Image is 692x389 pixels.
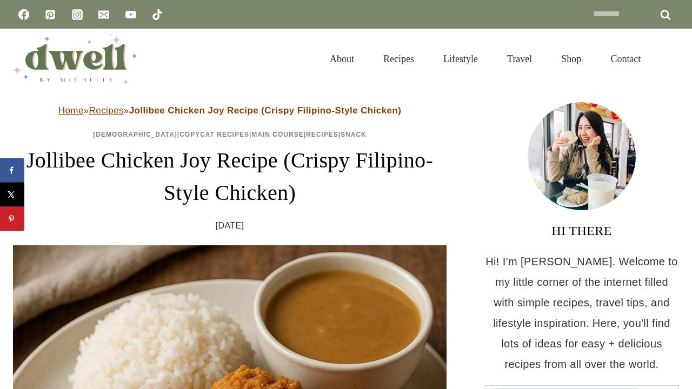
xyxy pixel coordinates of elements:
time: [DATE] [216,218,244,234]
a: Instagram [66,4,88,25]
a: Lifestyle [429,40,493,78]
span: | | | | [93,131,367,138]
a: YouTube [120,4,142,25]
a: Recipes [89,105,124,116]
a: Shop [547,40,596,78]
a: [DEMOGRAPHIC_DATA] [93,131,177,138]
a: Snack [341,131,367,138]
a: Copycat Recipes [179,131,249,138]
a: Travel [493,40,547,78]
a: TikTok [147,4,168,25]
nav: Primary Navigation [315,40,655,78]
span: » » [58,105,401,116]
a: Recipes [369,40,429,78]
strong: Jollibee Chicken Joy Recipe (Crispy Filipino-Style Chicken) [129,105,402,116]
a: Pinterest [39,4,61,25]
a: Recipes [306,131,338,138]
a: Main Course [251,131,303,138]
a: Email [93,4,115,25]
h1: Jollibee Chicken Joy Recipe (Crispy Filipino-Style Chicken) [13,144,447,209]
img: DWELL by michelle [13,34,137,84]
a: About [315,40,369,78]
button: View Search Form [661,50,679,68]
p: Hi! I'm [PERSON_NAME]. Welcome to my little corner of the internet filled with simple recipes, tr... [484,251,679,374]
a: Contact [596,40,655,78]
a: Home [58,105,84,116]
a: Facebook [13,4,35,25]
h3: HI THERE [484,221,679,240]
